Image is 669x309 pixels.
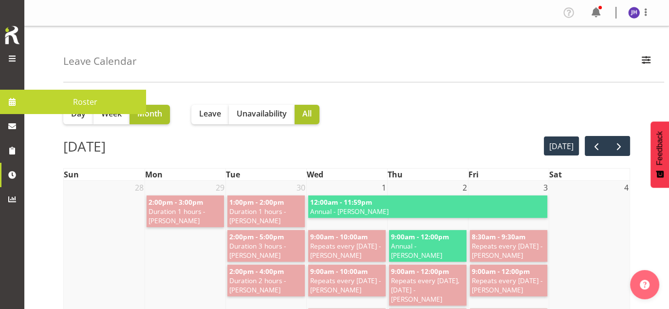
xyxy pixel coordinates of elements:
[462,181,468,194] span: 2
[542,181,549,194] span: 3
[607,136,630,156] button: next
[650,121,669,188] button: Feedback - Show survey
[655,131,664,165] span: Feedback
[544,136,579,155] button: [DATE]
[310,207,545,216] span: Annual - [PERSON_NAME]
[391,232,449,241] span: 9:00am - 12:00pm
[229,105,295,124] button: Unavailability
[2,24,22,46] img: Rosterit icon logo
[149,207,222,225] span: Duration 1 hours - [PERSON_NAME]
[585,136,608,156] button: prev
[295,105,319,124] button: All
[391,267,449,276] span: 9:00am - 12:00pm
[93,105,130,124] button: Week
[549,169,562,180] span: Sat
[229,207,303,225] span: Duration 1 hours - [PERSON_NAME]
[229,241,303,260] span: Duration 3 hours - [PERSON_NAME]
[149,197,203,207] span: 2:00pm - 3:00pm
[137,108,162,119] span: Month
[391,241,465,260] span: Annual - [PERSON_NAME]
[310,197,372,207] span: 12:00am - 11:59pm
[191,105,229,124] button: Leave
[628,7,640,19] img: jill-harpur11666.jpg
[388,169,403,180] span: Thu
[134,181,145,194] span: 28
[229,197,284,207] span: 1:00pm - 2:00pm
[24,90,146,114] a: Roster
[472,232,525,241] span: 8:30am - 9:30am
[472,276,545,294] span: Repeats every [DATE] - [PERSON_NAME]
[63,56,137,67] h4: Leave Calendar
[64,169,79,180] span: Sun
[472,241,545,260] span: Repeats every [DATE] - [PERSON_NAME]
[63,136,106,156] h2: [DATE]
[229,232,284,241] span: 2:00pm - 5:00pm
[29,95,141,109] span: Roster
[226,169,240,180] span: Tue
[296,181,306,194] span: 30
[63,105,93,124] button: Day
[130,105,170,124] button: Month
[302,108,312,119] span: All
[381,181,387,194] span: 1
[229,276,303,294] span: Duration 2 hours - [PERSON_NAME]
[391,276,465,304] span: Repeats every [DATE], [DATE] - [PERSON_NAME]
[229,267,284,276] span: 2:00pm - 4:00pm
[307,169,323,180] span: Wed
[237,108,287,119] span: Unavailability
[468,169,479,180] span: Fri
[310,267,368,276] span: 9:00am - 10:00am
[145,169,163,180] span: Mon
[310,241,384,260] span: Repeats every [DATE] - [PERSON_NAME]
[310,232,368,241] span: 9:00am - 10:00am
[310,276,384,294] span: Repeats every [DATE] - [PERSON_NAME]
[215,181,225,194] span: 29
[623,181,630,194] span: 4
[472,267,530,276] span: 9:00am - 12:00pm
[199,108,221,119] span: Leave
[640,280,650,290] img: help-xxl-2.png
[636,51,656,72] button: Filter Employees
